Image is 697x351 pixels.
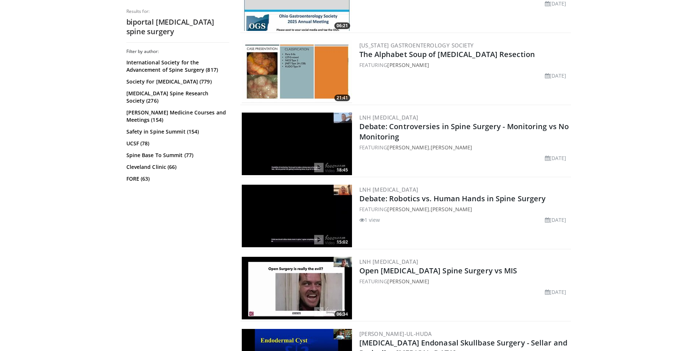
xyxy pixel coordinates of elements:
[359,42,474,49] a: [US_STATE] Gastroenterology Society
[359,186,418,193] a: LNH [MEDICAL_DATA]
[359,121,569,142] a: Debate: Controversies in Spine Surgery - Monitoring vs No Monitoring
[387,61,429,68] a: [PERSON_NAME]
[242,185,352,247] img: d9103f14-5ec8-44e5-aa46-269406e0750c.300x170_q85_crop-smart_upscale.jpg
[359,114,418,121] a: LNH [MEDICAL_DATA]
[126,17,229,36] h2: biportal [MEDICAL_DATA] spine surgery
[359,49,535,59] a: The Alphabet Soup of [MEDICAL_DATA] Resection
[359,143,570,151] div: FEATURING ,
[242,185,352,247] a: 15:02
[242,113,352,175] a: 18:45
[334,22,350,29] span: 06:21
[359,61,570,69] div: FEATURING
[126,140,227,147] a: UCSF (78)
[126,8,229,14] p: Results for:
[387,144,429,151] a: [PERSON_NAME]
[126,78,227,85] a: Society For [MEDICAL_DATA] (779)
[545,288,567,296] li: [DATE]
[242,40,352,103] img: de7b7cfd-9a7a-4342-85f1-50a57b8b4386.300x170_q85_crop-smart_upscale.jpg
[242,257,352,319] a: 06:34
[126,175,227,182] a: FORE (63)
[359,266,517,276] a: Open [MEDICAL_DATA] Spine Surgery vs MIS
[359,205,570,213] div: FEATURING ,
[359,277,570,285] div: FEATURING
[334,167,350,173] span: 18:45
[359,330,432,337] a: [PERSON_NAME]-ul-Huda
[126,128,227,135] a: Safety in Spine Summit (154)
[242,257,352,319] img: 565ed3c5-fdbf-4ae6-bb4e-f045ced512a3.300x170_q85_crop-smart_upscale.jpg
[431,206,472,213] a: [PERSON_NAME]
[545,216,567,224] li: [DATE]
[545,72,567,79] li: [DATE]
[545,154,567,162] li: [DATE]
[126,59,227,74] a: International Society for the Advancement of Spine Surgery (817)
[359,216,380,224] li: 1 view
[334,239,350,245] span: 15:02
[126,49,229,54] h3: Filter by author:
[126,163,227,171] a: Cleveland Clinic (66)
[387,278,429,285] a: [PERSON_NAME]
[359,194,546,203] a: Debate: Robotics vs. Human Hands in Spine Surgery
[359,258,418,265] a: LNH [MEDICAL_DATA]
[242,113,352,175] img: 370f2f93-1767-4c1d-9aaa-e260242450a1.300x170_q85_crop-smart_upscale.jpg
[126,90,227,104] a: [MEDICAL_DATA] Spine Research Society (276)
[387,206,429,213] a: [PERSON_NAME]
[334,311,350,318] span: 06:34
[126,109,227,124] a: [PERSON_NAME] Medicine Courses and Meetings (154)
[126,152,227,159] a: Spine Base To Summit (77)
[431,144,472,151] a: [PERSON_NAME]
[242,40,352,103] a: 21:41
[334,95,350,101] span: 21:41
